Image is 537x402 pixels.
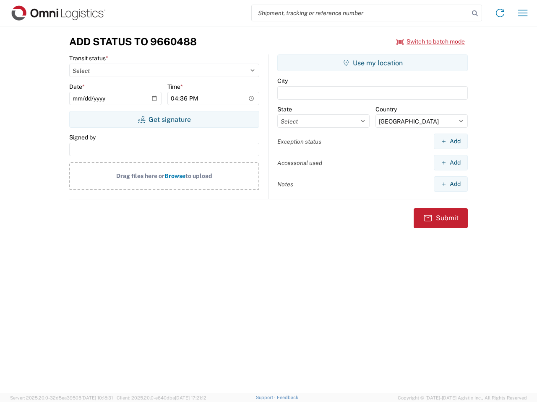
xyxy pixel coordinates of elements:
[398,394,527,402] span: Copyright © [DATE]-[DATE] Agistix Inc., All Rights Reserved
[277,106,292,113] label: State
[375,106,397,113] label: Country
[69,36,197,48] h3: Add Status to 9660488
[277,54,468,71] button: Use my location
[434,134,468,149] button: Add
[252,5,469,21] input: Shipment, tracking or reference number
[69,134,96,141] label: Signed by
[434,155,468,170] button: Add
[414,208,468,228] button: Submit
[164,173,185,179] span: Browse
[277,138,321,145] label: Exception status
[69,83,85,90] label: Date
[69,111,259,128] button: Get signature
[396,35,465,49] button: Switch to batch mode
[185,173,212,179] span: to upload
[277,180,293,188] label: Notes
[175,395,206,400] span: [DATE] 17:21:12
[81,395,113,400] span: [DATE] 10:18:31
[277,395,298,400] a: Feedback
[256,395,277,400] a: Support
[10,395,113,400] span: Server: 2025.20.0-32d5ea39505
[277,159,322,167] label: Accessorial used
[277,77,288,85] label: City
[434,176,468,192] button: Add
[116,173,164,179] span: Drag files here or
[69,54,108,62] label: Transit status
[167,83,183,90] label: Time
[117,395,206,400] span: Client: 2025.20.0-e640dba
